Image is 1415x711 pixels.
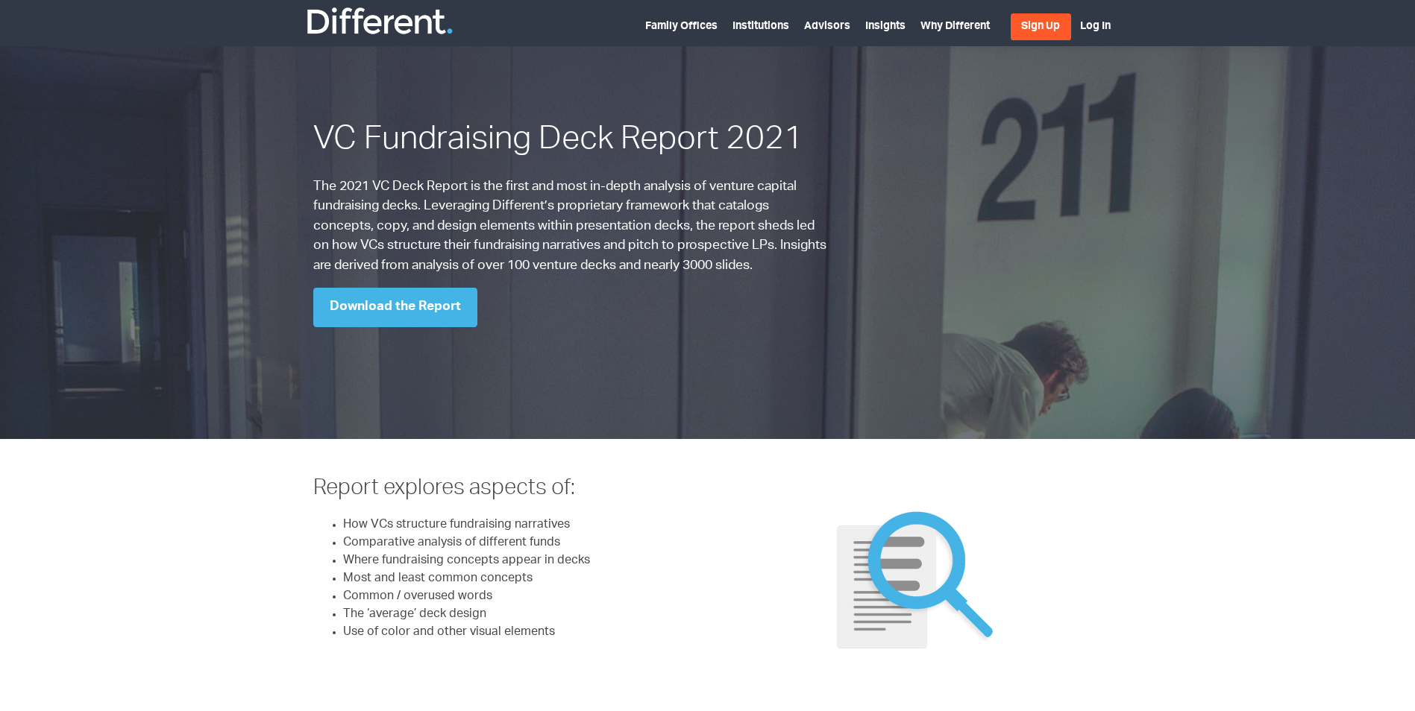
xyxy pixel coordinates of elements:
a: Log In [1080,22,1111,32]
li: Use of color and other visual elements [343,624,697,642]
a: Advisors [804,22,850,32]
h1: VC Fundraising Deck Report 2021 [313,119,832,164]
a: Why Different [920,22,990,32]
a: Insights [865,22,906,32]
p: The 2021 VC Deck Report is the first and most in-depth analysis of venture capital fundraising de... [313,177,832,276]
a: Institutions [732,22,789,32]
img: Different Funds [305,6,454,36]
li: Most and least common concepts [343,570,697,588]
li: Common / overused words [343,588,697,606]
img: DueDilgraphic-diff [799,475,1023,692]
li: The ‘average’ deck design [343,606,697,624]
h3: Report explores aspects of: [313,475,697,505]
li: How VCs structure fundraising narratives [343,516,697,534]
a: Sign Up [1011,13,1071,40]
a: Download the Report [313,288,477,327]
li: Comparative analysis of different funds [343,534,697,552]
li: Where fundraising concepts appear in decks [343,552,697,570]
a: Family Offices [645,22,718,32]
